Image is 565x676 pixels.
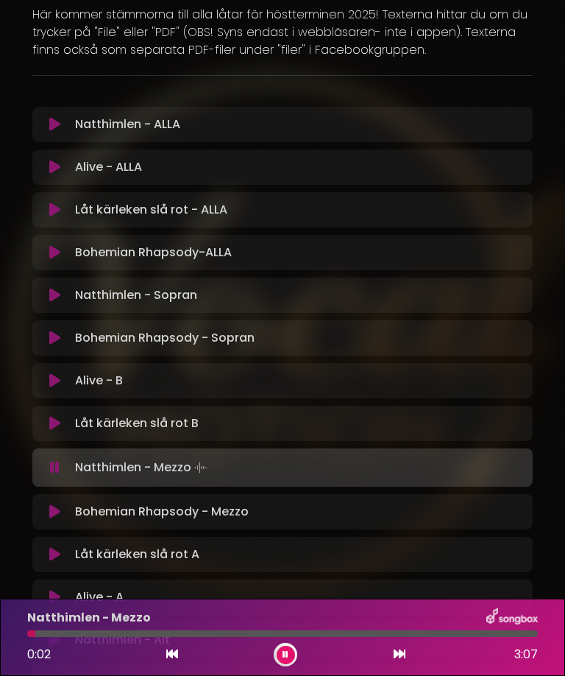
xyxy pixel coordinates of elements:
p: Bohemian Rhapsody - Mezzo [75,503,249,521]
p: Låt kärleken slå rot - ALLA [75,201,227,219]
p: Här kommer stämmorna till alla låtar för höstterminen 2025! Texterna hittar du om du trycker på "... [32,6,533,59]
img: waveform4.gif [191,457,212,478]
p: Natthimlen - ALLA [75,116,180,133]
p: Alive - A [75,588,124,606]
p: Bohemian Rhapsody-ALLA [75,244,232,261]
img: songbox-logo-white.png [486,608,538,627]
p: Alive - ALLA [75,158,142,176]
p: Natthimlen - Mezzo [75,457,212,478]
span: 3:07 [514,646,538,663]
p: Alive - B [75,372,123,390]
p: Natthimlen - Sopran [75,286,197,304]
p: Bohemian Rhapsody - Sopran [75,329,255,347]
p: Låt kärleken slå rot A [75,546,199,563]
p: Låt kärleken slå rot B [75,415,199,432]
p: Natthimlen - Mezzo [27,609,151,627]
span: 0:02 [27,646,51,663]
